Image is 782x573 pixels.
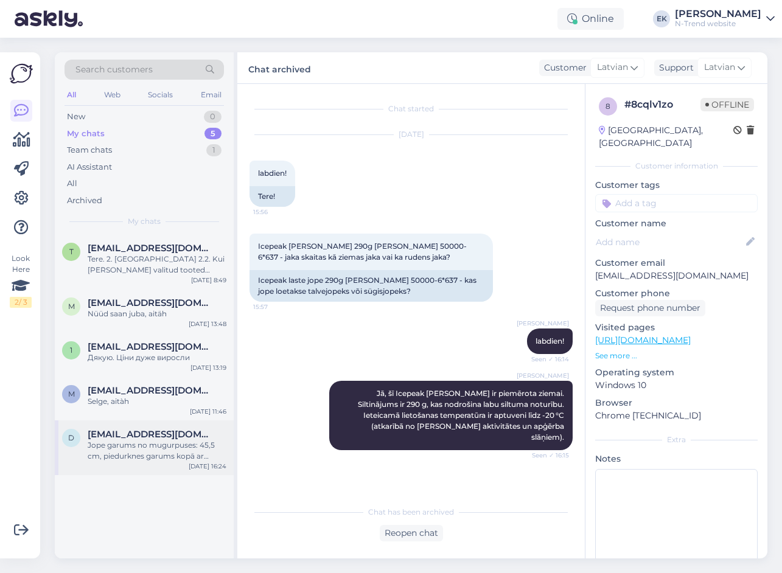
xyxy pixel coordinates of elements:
p: Customer email [595,257,758,269]
p: Notes [595,453,758,465]
label: Chat archived [248,60,311,76]
div: Team chats [67,144,112,156]
div: Look Here [10,253,32,308]
p: Chrome [TECHNICAL_ID] [595,409,758,422]
img: Askly Logo [10,62,33,85]
span: 8 [606,102,610,111]
div: Socials [145,87,175,103]
p: See more ... [595,350,758,361]
div: [DATE] [250,129,573,140]
div: Support [654,61,694,74]
div: Online [557,8,624,30]
span: treimanmaribel@gmail.com [88,243,214,254]
div: [DATE] 13:48 [189,319,226,328]
a: [PERSON_NAME]N-Trend website [675,9,775,29]
div: Request phone number [595,300,705,316]
span: Latvian [704,61,735,74]
p: Customer tags [595,179,758,192]
div: N-Trend website [675,19,761,29]
span: M [68,389,75,398]
div: Дякую. Ціни дуже виросли [88,352,226,363]
div: 5 [204,128,222,140]
span: 100513@ukr.net [88,341,214,352]
span: Seen ✓ 16:15 [523,451,569,460]
p: Customer name [595,217,758,230]
p: [EMAIL_ADDRESS][DOMAIN_NAME] [595,269,758,282]
div: Selge, aitàh [88,396,226,407]
div: Chat started [250,103,573,114]
div: 2 / 3 [10,297,32,308]
input: Add name [596,235,744,249]
span: labdien! [536,336,564,346]
p: Operating system [595,366,758,379]
div: Email [198,87,224,103]
span: Icepeak [PERSON_NAME] 290g [PERSON_NAME] 50000-6*637 - jaka skaitas kā ziemas jaka vai ka rudens ... [258,241,467,262]
span: [PERSON_NAME] [517,319,569,328]
div: All [65,87,79,103]
span: Seen ✓ 16:14 [523,355,569,364]
div: Jope garums no mugurpuses: 45,5 cm, piedurknes garums kopā ar plecu: 43 cm, krūšu apkārtmērs: 39 ... [88,440,226,462]
span: Merlintubli@gmail.com [88,385,214,396]
span: d [68,433,74,442]
span: 1 [70,346,72,355]
span: 15:56 [253,207,299,217]
div: # 8cqlv1zo [624,97,700,112]
div: AI Assistant [67,161,112,173]
div: Icepeak laste jope 290g [PERSON_NAME] 50000-6*637 - kas jope loetakse talvejopeks või sügisjopeks? [250,270,493,302]
div: [DATE] 13:19 [190,363,226,372]
span: Ml.jullinen@gmail.com [88,297,214,308]
span: dikuts2@inbox.lv [88,429,214,440]
div: 1 [206,144,222,156]
span: Jā, šī Icepeak [PERSON_NAME] ir piemērota ziemai. Siltinājums ir 290 g, kas nodrošina labu siltum... [358,389,566,442]
div: New [67,111,85,123]
div: Archived [67,195,102,207]
span: M [68,302,75,311]
span: Latvian [597,61,628,74]
span: Search customers [75,63,153,76]
div: 0 [204,111,222,123]
span: Offline [700,98,754,111]
div: Nüüd saan juba, aitäh [88,308,226,319]
a: [URL][DOMAIN_NAME] [595,335,691,346]
span: My chats [128,216,161,227]
span: 15:57 [253,302,299,311]
div: [DATE] 8:49 [191,276,226,285]
div: [PERSON_NAME] [675,9,761,19]
div: My chats [67,128,105,140]
div: [GEOGRAPHIC_DATA], [GEOGRAPHIC_DATA] [599,124,733,150]
div: Web [102,87,123,103]
div: [DATE] 11:46 [190,407,226,416]
div: Customer information [595,161,758,172]
div: Tere. 2. [GEOGRAPHIC_DATA] 2.2. Kui [PERSON_NAME] valitud tooted asuvad erinevates ladudes võib t... [88,254,226,276]
p: Browser [595,397,758,409]
div: Tere! [250,186,295,207]
span: t [69,247,74,256]
p: Windows 10 [595,379,758,392]
span: Chat has been archived [368,507,454,518]
p: Visited pages [595,321,758,334]
div: Extra [595,434,758,445]
div: All [67,178,77,190]
div: [DATE] 16:24 [189,462,226,471]
div: Customer [539,61,587,74]
div: Reopen chat [380,525,443,541]
div: EK [653,10,670,27]
input: Add a tag [595,194,758,212]
span: [PERSON_NAME] [517,371,569,380]
p: Customer phone [595,287,758,300]
span: labdien! [258,168,287,178]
